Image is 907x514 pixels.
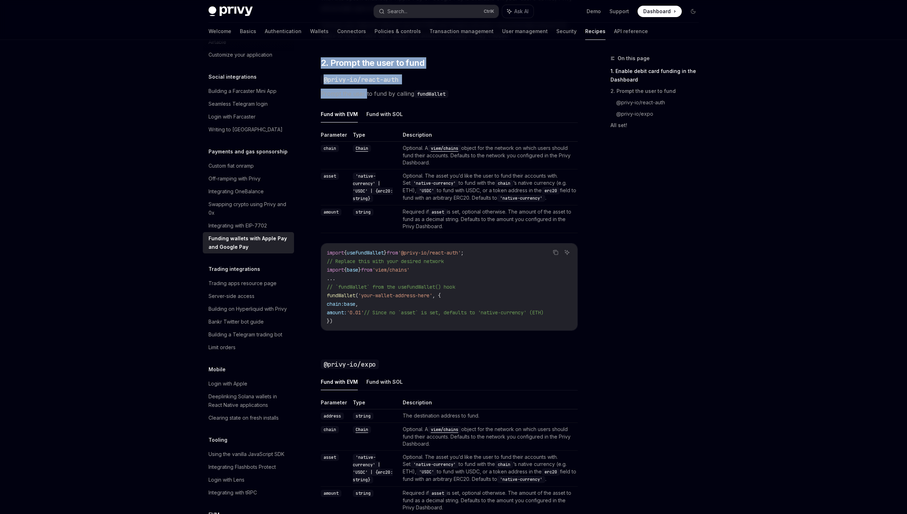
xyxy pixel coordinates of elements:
[337,23,366,40] a: Connectors
[502,23,548,40] a: User management
[321,413,344,420] code: address
[610,65,705,85] a: 1. Enable debit card funding in the Dashboard
[321,373,358,390] button: Fund with EVM
[310,23,329,40] a: Wallets
[327,267,344,273] span: import
[203,377,294,390] a: Login with Apple
[203,85,294,98] a: Building a Farcaster Mini App
[208,330,282,339] div: Building a Telegram trading bot
[203,123,294,136] a: Writing to [GEOGRAPHIC_DATA]
[347,267,358,273] span: base
[208,463,276,471] div: Integrating Flashbots Protect
[240,23,256,40] a: Basics
[208,147,288,156] h5: Payments and gas sponsorship
[416,468,437,476] code: 'USDC'
[350,399,400,409] th: Type
[208,174,261,183] div: Off-ramping with Privy
[208,125,283,134] div: Writing to [GEOGRAPHIC_DATA]
[542,187,560,194] code: erc20
[208,414,279,422] div: Clearing state on fresh installs
[208,73,257,81] h5: Social integrations
[400,451,578,487] td: Optional. The asset you’d like the user to fund their accounts with. Set to fund with the ’s nati...
[203,110,294,123] a: Login with Farcaster
[321,209,341,216] code: amount
[461,250,464,256] span: ;
[353,209,373,216] code: string
[353,426,371,433] code: Chain
[208,87,277,95] div: Building a Farcaster Mini App
[387,7,407,16] div: Search...
[350,131,400,142] th: Type
[265,23,302,40] a: Authentication
[353,454,393,483] code: 'native-currency' | 'USDC' | {erc20: string}
[203,448,294,461] a: Using the vanilla JavaScript SDK
[400,423,578,451] td: Optional. A object for the network on which users should fund their accounts. Defaults to the net...
[203,48,294,61] a: Customize your application
[208,187,264,196] div: Integrating OneBalance
[203,185,294,198] a: Integrating OneBalance
[411,180,459,187] code: 'native-currency'
[321,399,350,409] th: Parameter
[203,411,294,424] a: Clearing state on fresh installs
[321,89,578,99] span: Prompt the user to fund by calling
[208,318,264,326] div: Bankr Twitter bot guide
[327,292,355,299] span: fundWallet
[327,301,344,307] span: chain:
[208,200,290,217] div: Swapping crypto using Privy and 0x
[203,461,294,473] a: Integrating Flashbots Protect
[203,486,294,499] a: Integrating with tRPC
[203,315,294,328] a: Bankr Twitter bot guide
[551,248,560,257] button: Copy the contents from the code block
[495,180,513,187] code: chain
[353,145,371,152] code: Chain
[321,454,339,461] code: asset
[400,142,578,169] td: Optional. A object for the network on which users should fund their accounts. Defaults to the net...
[327,318,333,324] span: })
[643,8,671,15] span: Dashboard
[321,360,379,369] code: @privy-io/expo
[321,106,358,122] button: Fund with EVM
[321,490,341,497] code: amount
[203,172,294,185] a: Off-ramping with Privy
[358,267,361,273] span: }
[208,392,290,409] div: Deeplinking Solana wallets in React Native applications
[327,258,444,264] span: // Replace this with your desired network
[203,473,294,486] a: Login with Lens
[556,23,577,40] a: Security
[208,265,260,273] h5: Trading integrations
[353,145,371,151] a: Chain
[208,23,231,40] a: Welcome
[208,292,254,300] div: Server-side access
[495,461,513,468] code: chain
[321,75,401,84] code: @privy-io/react-auth
[203,159,294,172] a: Custom fiat onramp
[203,219,294,232] a: Integrating with EIP-7702
[414,90,448,98] code: fundWallet
[344,267,347,273] span: {
[321,426,339,433] code: chain
[327,309,347,316] span: amount:
[208,436,227,444] h5: Tooling
[366,373,403,390] button: Fund with SOL
[361,267,372,273] span: from
[355,301,358,307] span: ,
[400,399,578,409] th: Description
[203,390,294,411] a: Deeplinking Solana wallets in React Native applications
[374,5,499,18] button: Search...CtrlK
[428,145,461,152] code: viem/chains
[616,97,705,108] a: @privy-io/react-auth
[400,205,578,233] td: Required if is set, optional otherwise. The amount of the asset to fund as a decimal string. Defa...
[514,8,529,15] span: Ask AI
[366,106,403,122] button: Fund with SOL
[344,250,347,256] span: {
[400,131,578,142] th: Description
[208,488,257,497] div: Integrating with tRPC
[400,169,578,205] td: Optional. The asset you’d like the user to fund their accounts with. Set to fund with the ’s nati...
[203,328,294,341] a: Building a Telegram trading bot
[616,108,705,120] a: @privy-io/expo
[203,198,294,219] a: Swapping crypto using Privy and 0x
[203,98,294,110] a: Seamless Telegram login
[562,248,572,257] button: Ask AI
[428,426,461,433] code: viem/chains
[321,131,350,142] th: Parameter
